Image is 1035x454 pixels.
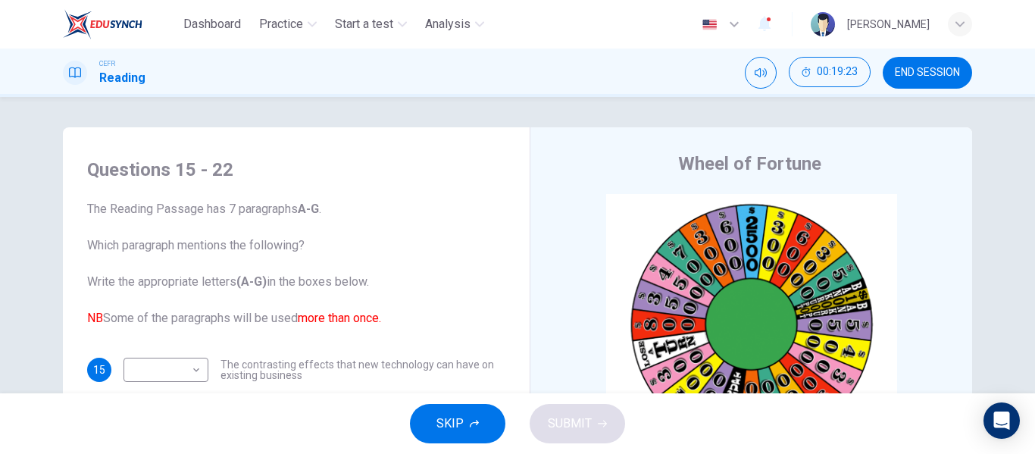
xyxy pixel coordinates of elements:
div: Hide [789,57,871,89]
div: Mute [745,57,777,89]
img: en [700,19,719,30]
button: Practice [253,11,323,38]
a: EduSynch logo [63,9,177,39]
span: Dashboard [183,15,241,33]
h4: Questions 15 - 22 [87,158,505,182]
h1: Reading [99,69,145,87]
font: NB [87,311,103,325]
div: [PERSON_NAME] [847,15,930,33]
span: Practice [259,15,303,33]
span: CEFR [99,58,115,69]
button: Dashboard [177,11,247,38]
img: EduSynch logo [63,9,142,39]
span: END SESSION [895,67,960,79]
span: The Reading Passage has 7 paragraphs . Which paragraph mentions the following? Write the appropri... [87,200,505,327]
span: Start a test [335,15,393,33]
b: (A-G) [236,274,267,289]
button: Analysis [419,11,490,38]
b: A-G [298,202,319,216]
button: SKIP [410,404,505,443]
span: 15 [93,365,105,375]
button: Start a test [329,11,413,38]
img: Profile picture [811,12,835,36]
button: 00:19:23 [789,57,871,87]
span: SKIP [436,413,464,434]
div: Open Intercom Messenger [983,402,1020,439]
font: more than once. [298,311,381,325]
span: The contrasting effects that new technology can have on existing business [220,359,505,380]
h4: Wheel of Fortune [678,152,821,176]
button: END SESSION [883,57,972,89]
span: Analysis [425,15,471,33]
span: 00:19:23 [817,66,858,78]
